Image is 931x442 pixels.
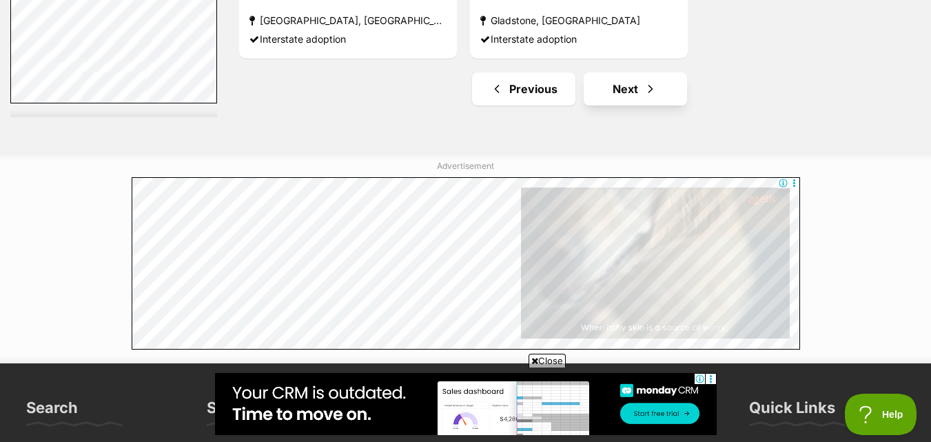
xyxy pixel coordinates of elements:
[480,30,677,48] div: Interstate adoption
[845,394,917,435] iframe: Help Scout Beacon - Open
[584,72,687,106] a: Next page
[749,398,835,425] h3: Quick Links
[472,72,575,106] a: Previous page
[238,72,921,106] nav: Pagination
[529,354,566,368] span: Close
[249,30,447,48] div: Interstate adoption
[480,11,677,30] strong: Gladstone, [GEOGRAPHIC_DATA]
[132,177,800,350] iframe: Advertisement
[215,373,717,435] iframe: Advertisement
[207,398,267,425] h3: Support
[26,398,78,425] h3: Search
[249,11,447,30] strong: [GEOGRAPHIC_DATA], [GEOGRAPHIC_DATA]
